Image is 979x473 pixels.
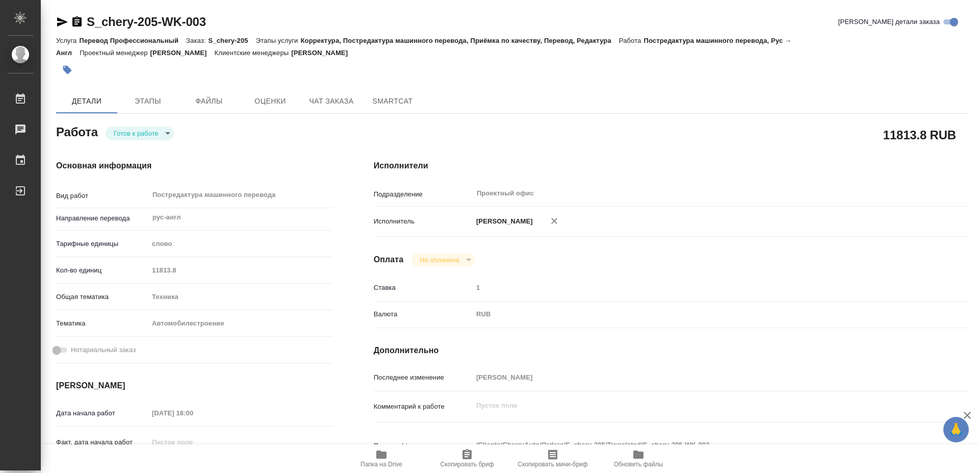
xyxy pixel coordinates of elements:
[56,437,148,447] p: Факт. дата начала работ
[838,17,940,27] span: [PERSON_NAME] детали заказа
[374,372,473,383] p: Последнее изменение
[947,419,965,440] span: 🙏
[62,95,111,108] span: Детали
[148,435,238,450] input: Пустое поле
[185,95,234,108] span: Файлы
[256,37,301,44] p: Этапы услуги
[56,380,333,392] h4: [PERSON_NAME]
[619,37,644,44] p: Работа
[56,265,148,276] p: Кол-во единиц
[148,406,238,420] input: Пустое поле
[473,280,918,295] input: Пустое поле
[374,254,404,266] h4: Оплата
[186,37,208,44] p: Заказ:
[943,417,969,442] button: 🙏
[56,16,68,28] button: Скопировать ссылку для ЯМессенджера
[510,444,596,473] button: Скопировать мини-бриф
[374,441,473,451] p: Путь на drive
[79,37,186,44] p: Перевод Профессиональный
[56,122,98,140] h2: Работа
[87,15,206,29] a: S_chery-205-WK-003
[614,461,663,468] span: Обновить файлы
[473,370,918,385] input: Пустое поле
[56,59,79,81] button: Добавить тэг
[518,461,587,468] span: Скопировать мини-бриф
[301,37,619,44] p: Корректура, Постредактура машинного перевода, Приёмка по качеству, Перевод, Редактура
[148,263,333,278] input: Пустое поле
[543,210,565,232] button: Удалить исполнителя
[883,126,956,143] h2: 11813.8 RUB
[56,318,148,329] p: Тематика
[246,95,295,108] span: Оценки
[56,292,148,302] p: Общая тематика
[71,16,83,28] button: Скопировать ссылку
[473,436,918,454] textarea: /Clients/CherryAuto/Orders/S_chery-205/Translated/S_chery-205-WK-003
[374,402,473,412] p: Комментарий к работе
[411,253,474,267] div: Готов к работе
[56,191,148,201] p: Вид работ
[596,444,681,473] button: Обновить файлы
[440,461,494,468] span: Скопировать бриф
[123,95,172,108] span: Этапы
[417,256,462,264] button: Не оплачена
[307,95,356,108] span: Чат заказа
[374,344,968,357] h4: Дополнительно
[56,239,148,249] p: Тарифные единицы
[473,216,533,227] p: [PERSON_NAME]
[424,444,510,473] button: Скопировать бриф
[56,37,79,44] p: Услуга
[374,283,473,293] p: Ставка
[374,160,968,172] h4: Исполнители
[148,288,333,306] div: Техника
[111,129,162,138] button: Готов к работе
[339,444,424,473] button: Папка на Drive
[148,315,333,332] div: Автомобилестроение
[148,235,333,253] div: слово
[80,49,150,57] p: Проектный менеджер
[374,189,473,200] p: Подразделение
[360,461,402,468] span: Папка на Drive
[374,309,473,319] p: Валюта
[209,37,256,44] p: S_chery-205
[291,49,355,57] p: [PERSON_NAME]
[106,127,174,140] div: Готов к работе
[71,345,136,355] span: Нотариальный заказ
[56,213,148,223] p: Направление перевода
[56,408,148,418] p: Дата начала работ
[368,95,417,108] span: SmartCat
[473,306,918,323] div: RUB
[215,49,292,57] p: Клиентские менеджеры
[56,160,333,172] h4: Основная информация
[374,216,473,227] p: Исполнитель
[150,49,215,57] p: [PERSON_NAME]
